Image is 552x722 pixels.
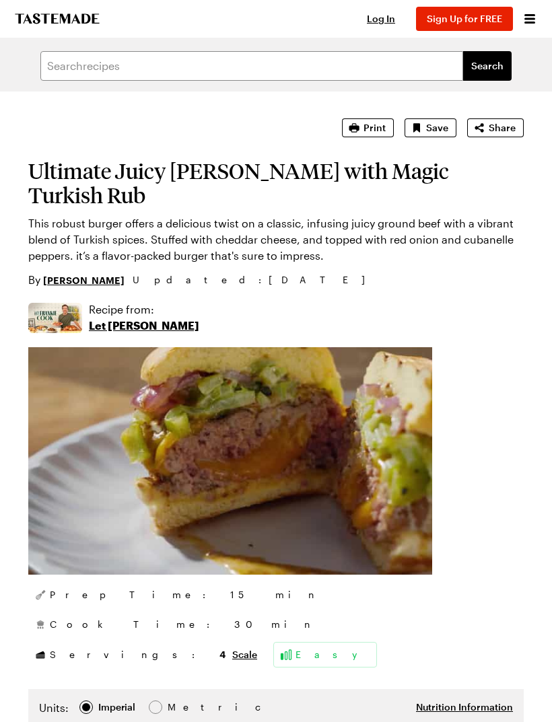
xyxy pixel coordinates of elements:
a: To Tastemade Home Page [13,13,101,24]
span: Servings: [50,647,226,661]
button: Print [342,118,394,137]
span: Imperial [98,700,137,715]
a: [PERSON_NAME] [43,273,125,287]
span: Metric [168,700,197,715]
button: Nutrition Information [416,700,513,714]
p: Let [PERSON_NAME] [89,318,199,334]
span: Cook Time: 30 min [50,618,315,631]
p: This robust burger offers a delicious twist on a classic, infusing juicy ground beef with a vibra... [28,215,524,264]
span: 4 [219,647,226,660]
span: Search [471,59,504,73]
span: Easy [296,648,371,661]
h1: Ultimate Juicy [PERSON_NAME] with Magic Turkish Rub [28,159,524,207]
p: Recipe from: [89,301,199,318]
button: Share [467,118,524,137]
button: Save recipe [405,118,456,137]
p: By [28,272,125,288]
span: Share [489,121,516,135]
span: Updated : [DATE] [133,273,378,287]
span: Sign Up for FREE [427,13,502,24]
a: Recipe from:Let [PERSON_NAME] [89,301,199,334]
span: Prep Time: 15 min [50,588,319,602]
button: Sign Up for FREE [416,7,513,31]
button: Open menu [521,10,539,28]
span: Save [426,121,448,135]
button: filters [463,51,512,81]
div: Imperial [98,700,135,715]
span: Print [364,121,386,135]
label: Units: [39,700,69,716]
div: Metric [168,700,196,715]
button: Scale [232,648,257,661]
div: Imperial Metric [39,700,196,719]
span: Log In [367,13,395,24]
img: Show where recipe is used [28,303,82,333]
button: Log In [354,12,408,26]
